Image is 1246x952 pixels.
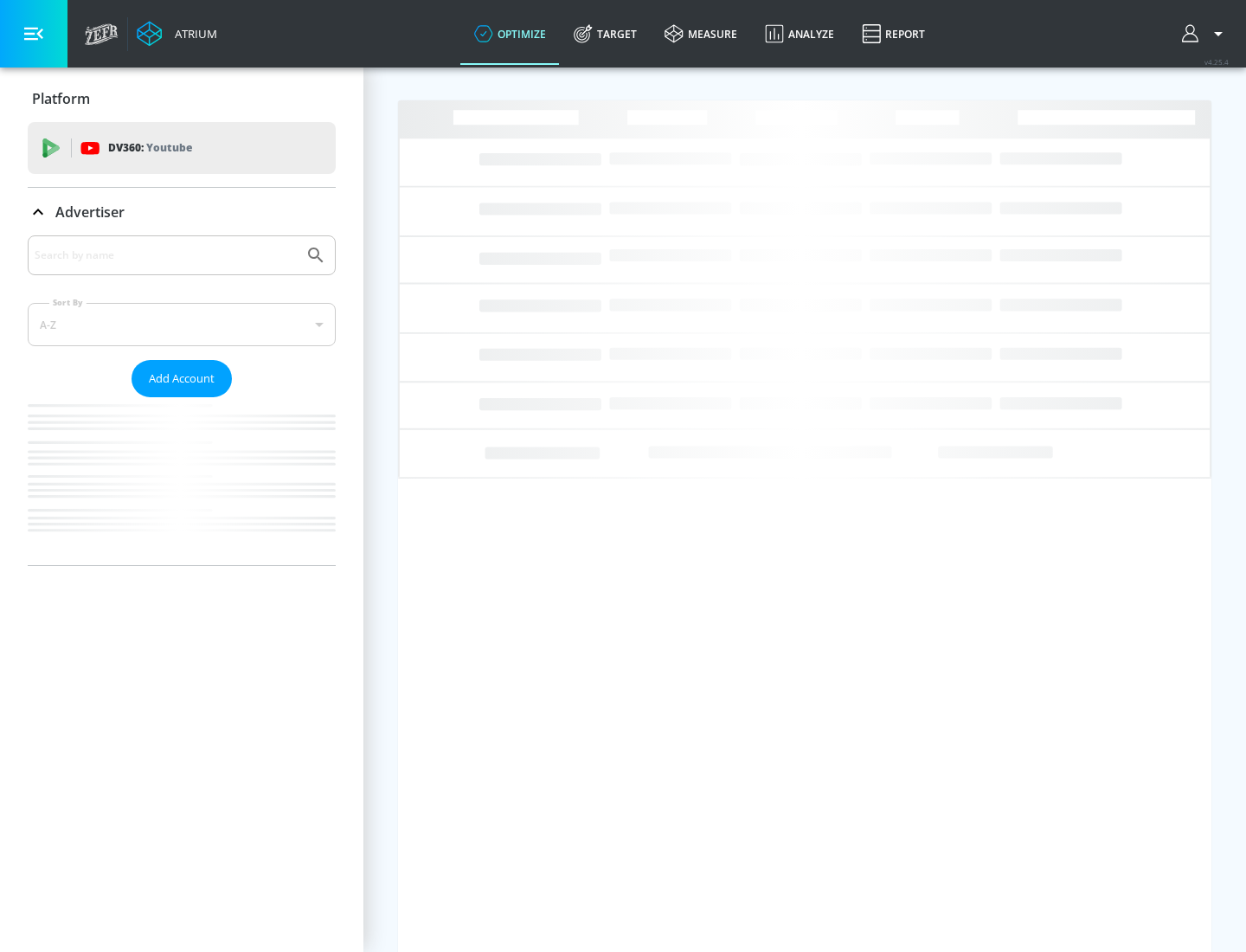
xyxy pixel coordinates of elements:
a: Report [848,3,939,65]
span: Add Account [149,369,215,389]
input: Search by name [35,244,297,267]
p: Advertiser [55,203,125,222]
div: Atrium [168,26,217,42]
div: DV360: Youtube [28,122,336,174]
div: Platform [28,74,336,123]
a: optimize [460,3,560,65]
p: Platform [32,89,90,108]
div: Advertiser [28,188,336,236]
nav: list of Advertiser [28,397,336,565]
a: Atrium [137,21,217,47]
button: Add Account [132,360,232,397]
p: DV360: [108,138,192,158]
a: Analyze [751,3,848,65]
span: v 4.25.4 [1204,57,1229,67]
div: Advertiser [28,235,336,565]
a: Target [560,3,651,65]
label: Sort By [49,297,87,308]
p: Youtube [146,138,192,157]
div: A-Z [28,303,336,346]
a: measure [651,3,751,65]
